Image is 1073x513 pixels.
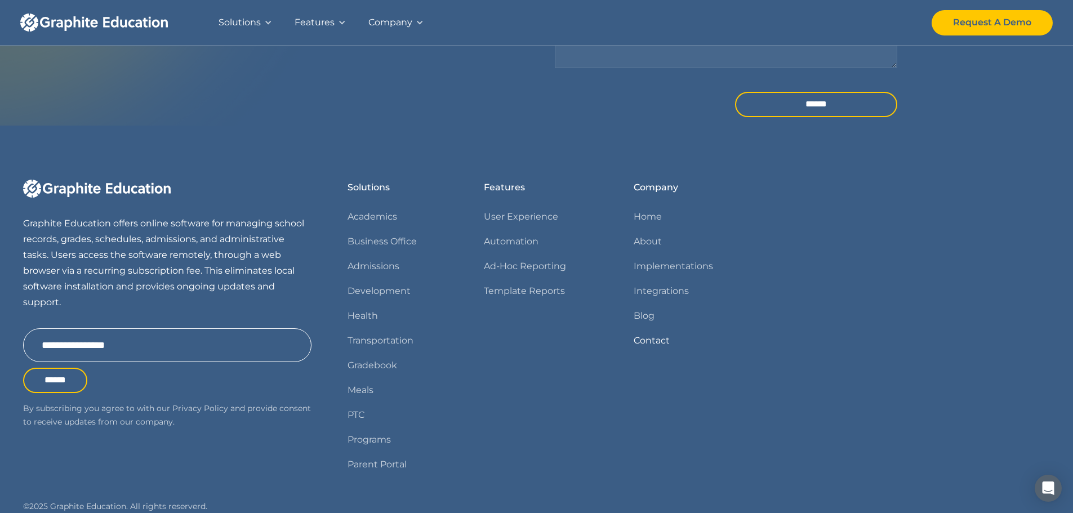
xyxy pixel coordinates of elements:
a: Gradebook [348,358,397,373]
div: Solutions [219,15,261,30]
div: Open Intercom Messenger [1035,475,1062,502]
a: Academics [348,209,397,225]
a: Ad-Hoc Reporting [484,258,566,274]
a: About [634,234,662,249]
a: User Experience [484,209,558,225]
a: Health [348,308,378,324]
a: Parent Portal [348,457,407,472]
a: Contact [634,333,670,349]
a: Template Reports [484,283,565,299]
a: Automation [484,234,538,249]
a: Programs [348,432,391,448]
div: Company [368,15,412,30]
form: Email Form [23,328,311,393]
a: Blog [634,308,655,324]
div: Features [295,15,335,30]
a: Business Office [348,234,417,249]
a: Transportation [348,333,413,349]
a: Meals [348,382,373,398]
p: By subscribing you agree to with our Privacy Policy and provide consent to receive updates from o... [23,402,311,429]
a: Request A Demo [932,10,1053,35]
div: Solutions [348,180,390,195]
a: Implementations [634,258,713,274]
a: Admissions [348,258,399,274]
p: Graphite Education offers online software for managing school records, grades, schedules, admissi... [23,216,311,310]
div: Company [634,180,678,195]
a: Development [348,283,411,299]
div: Request A Demo [953,15,1031,30]
a: Home [634,209,662,225]
a: Integrations [634,283,689,299]
div: Features [484,180,525,195]
a: PTC [348,407,364,423]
